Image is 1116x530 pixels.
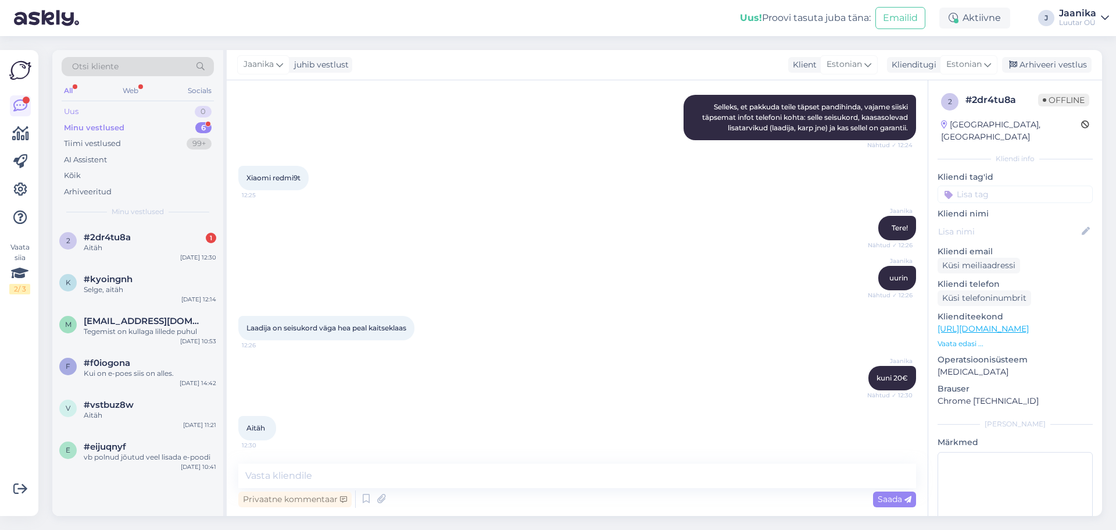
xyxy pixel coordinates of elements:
[938,290,1031,306] div: Küsi telefoninumbrit
[72,61,119,73] span: Otsi kliente
[938,225,1079,238] input: Lisa nimi
[938,311,1093,323] p: Klienditeekond
[84,368,216,379] div: Kui on e-poes siis on alles.
[195,122,212,134] div: 6
[938,383,1093,395] p: Brauser
[183,421,216,429] div: [DATE] 11:21
[868,241,913,250] span: Nähtud ✓ 12:26
[187,138,212,150] div: 99+
[64,138,121,150] div: Tiimi vestlused
[84,284,216,295] div: Selge, aitäh
[206,233,216,243] div: 1
[180,253,216,262] div: [DATE] 12:30
[112,207,164,217] span: Minu vestlused
[946,58,982,71] span: Estonian
[289,59,349,71] div: juhib vestlust
[740,12,762,23] b: Uus!
[875,7,925,29] button: Emailid
[238,492,352,507] div: Privaatne kommentaar
[938,366,1093,378] p: [MEDICAL_DATA]
[740,11,871,25] div: Proovi tasuta juba täna:
[1002,57,1092,73] div: Arhiveeri vestlus
[66,404,70,412] span: v
[84,326,216,337] div: Tegemist on kullaga lillede puhul
[84,358,130,368] span: #f0iogona
[66,446,70,454] span: e
[938,246,1093,258] p: Kliendi email
[84,243,216,253] div: Aitäh
[877,374,908,382] span: kuni 20€
[180,379,216,387] div: [DATE] 14:42
[938,339,1093,349] p: Vaata edasi ...
[9,242,30,294] div: Vaata siia
[869,257,913,265] span: Jaanika
[869,207,913,215] span: Jaanika
[938,354,1093,366] p: Operatsioonisüsteem
[242,191,285,200] span: 12:25
[939,8,1010,29] div: Aktiivne
[938,436,1093,449] p: Märkmed
[1059,18,1096,27] div: Luutar OÜ
[938,323,1029,334] a: [URL][DOMAIN_NAME]
[246,173,301,182] span: Xiaomi redmi9t
[246,424,265,432] span: Aitäh
[180,337,216,346] div: [DATE] 10:53
[246,323,406,332] span: Laadija on seisukord väga hea peal kaitseklaas
[938,258,1020,273] div: Küsi meiliaadressi
[62,83,75,98] div: All
[84,452,216,463] div: vb polnud jõutud veel lisada e-poodi
[64,170,81,182] div: Kõik
[84,232,131,243] span: #2dr4tu8a
[702,102,910,132] span: Selleks, et pakkuda teile täpset pandihinda, vajame siiski täpsemat infot telefoni kohta: selle s...
[185,83,214,98] div: Socials
[938,278,1093,290] p: Kliendi telefon
[892,223,908,232] span: Tere!
[788,59,817,71] div: Klient
[9,284,30,294] div: 2 / 3
[84,316,205,326] span: maila.laanemaa@mail.ee
[64,154,107,166] div: AI Assistent
[938,395,1093,407] p: Chrome [TECHNICAL_ID]
[120,83,141,98] div: Web
[181,295,216,304] div: [DATE] 12:14
[948,97,952,106] span: 2
[244,58,274,71] span: Jaanika
[66,278,71,287] span: k
[938,208,1093,220] p: Kliendi nimi
[66,362,70,371] span: f
[84,442,126,452] span: #eijuqnyf
[1038,10,1054,26] div: J
[827,58,862,71] span: Estonian
[65,320,71,329] span: m
[938,186,1093,203] input: Lisa tag
[941,119,1081,143] div: [GEOGRAPHIC_DATA], [GEOGRAPHIC_DATA]
[938,171,1093,183] p: Kliendi tag'id
[64,186,112,198] div: Arhiveeritud
[64,106,78,118] div: Uus
[938,419,1093,429] div: [PERSON_NAME]
[869,357,913,365] span: Jaanika
[867,141,913,150] span: Nähtud ✓ 12:24
[965,93,1038,107] div: # 2dr4tu8a
[181,463,216,471] div: [DATE] 10:41
[242,441,285,450] span: 12:30
[867,391,913,400] span: Nähtud ✓ 12:30
[66,236,70,245] span: 2
[1038,94,1089,106] span: Offline
[868,291,913,300] span: Nähtud ✓ 12:26
[1059,9,1109,27] a: JaanikaLuutar OÜ
[9,59,31,81] img: Askly Logo
[887,59,936,71] div: Klienditugi
[195,106,212,118] div: 0
[84,400,134,410] span: #vstbuz8w
[1059,9,1096,18] div: Jaanika
[889,273,908,282] span: uurin
[64,122,124,134] div: Minu vestlused
[84,410,216,421] div: Aitäh
[938,154,1093,164] div: Kliendi info
[878,494,911,504] span: Saada
[242,341,285,350] span: 12:26
[84,274,133,284] span: #kyoingnh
